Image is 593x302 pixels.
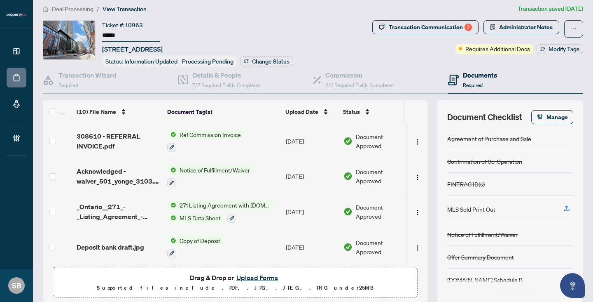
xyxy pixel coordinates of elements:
span: Acknowledged - waiver_501_yonge_3103.pdf [77,166,161,186]
article: Transaction saved [DATE] [518,4,583,14]
h4: Details & People [192,70,261,80]
button: Status IconCopy of Deposit [167,236,224,258]
img: Logo [414,139,421,145]
button: Administrator Notes [483,20,559,34]
button: Manage [531,110,573,124]
span: Required [463,82,483,88]
span: (10) File Name [77,107,116,116]
img: Status Icon [167,236,176,245]
td: [DATE] [282,229,340,265]
img: Logo [414,245,421,251]
button: Transaction Communication2 [372,20,479,34]
span: Document Checklist [447,111,522,123]
img: Document Status [343,172,353,181]
button: Logo [411,205,424,218]
span: solution [490,24,496,30]
span: Document Approved [356,203,407,221]
span: Status [343,107,360,116]
span: Document Approved [356,132,407,150]
span: Drag & Drop or [190,272,280,283]
span: Deal Processing [52,5,93,13]
img: IMG-C12375460_1.jpg [43,21,95,59]
span: 2/2 Required Fields Completed [325,82,394,88]
div: Transaction Communication [389,21,472,34]
span: Administrator Notes [499,21,553,34]
span: 271 Listing Agreement with [DOMAIN_NAME] Company Schedule A to Listing Agreement [176,201,274,210]
button: Open asap [560,273,585,298]
button: Change Status [240,57,293,66]
div: [DOMAIN_NAME] Schedule B [447,275,523,284]
span: [STREET_ADDRESS] [102,44,163,54]
span: Deposit bank draft.jpg [77,242,144,252]
span: Required [58,82,78,88]
th: (10) File Name [73,100,164,123]
span: home [43,6,49,12]
span: SB [12,280,21,291]
button: Status Icon271 Listing Agreement with [DOMAIN_NAME] Company Schedule A to Listing AgreementStatus... [167,201,274,223]
span: MLS Data Sheet [176,213,224,222]
button: Modify Tags [537,44,583,54]
button: Upload Forms [234,272,280,283]
span: Ref Commission Invoice [176,130,244,139]
h4: Commission [325,70,394,80]
p: Supported files include .PDF, .JPG, .JPEG, .PNG under 25 MB [58,283,412,293]
span: Manage [546,111,568,124]
button: Status IconNotice of Fulfillment/Waiver [167,165,253,188]
div: MLS Sold Print Out [447,205,495,214]
span: Document Approved [356,238,407,256]
img: Logo [414,209,421,216]
div: Notice of Fulfillment/Waiver [447,230,518,239]
span: _Ontario__271_-_Listing_Agreement_-_Seller_Designated_Representation_Agreement_-_Authority_to_Off... [77,202,161,222]
img: Document Status [343,243,353,252]
button: Logo [411,134,424,148]
span: Change Status [252,59,289,64]
button: Logo [411,170,424,183]
th: Status [340,100,410,123]
span: Upload Date [285,107,318,116]
span: Document Approved [356,167,407,185]
span: View Transaction [103,5,147,13]
th: Upload Date [282,100,340,123]
span: Copy of Deposit [176,236,224,245]
h4: Transaction Wizard [58,70,117,80]
img: Document Status [343,207,353,216]
span: Modify Tags [549,46,579,52]
span: 10963 [124,21,143,29]
button: Status IconRef Commission Invoice [167,130,244,152]
li: / [97,4,99,14]
img: Status Icon [167,130,176,139]
div: 2 [465,24,472,31]
div: FINTRAC ID(s) [447,179,485,189]
img: Status Icon [167,165,176,175]
td: [DATE] [282,194,340,229]
div: Confirmation of Co-Operation [447,157,522,166]
img: Logo [414,174,421,181]
img: Status Icon [167,201,176,210]
div: Offer Summary Document [447,252,514,262]
span: Notice of Fulfillment/Waiver [176,165,253,175]
div: Agreement of Purchase and Sale [447,134,531,143]
th: Document Tag(s) [164,100,282,123]
img: Status Icon [167,213,176,222]
td: [DATE] [282,159,340,194]
img: logo [7,12,26,17]
span: Information Updated - Processing Pending [124,58,233,65]
span: Requires Additional Docs [465,44,530,53]
td: [DATE] [282,123,340,159]
div: Ticket #: [102,20,143,30]
img: Document Status [343,137,353,146]
h4: Documents [463,70,497,80]
button: Logo [411,241,424,254]
div: Status: [102,56,237,67]
span: Drag & Drop orUpload FormsSupported files include .PDF, .JPG, .JPEG, .PNG under25MB [53,267,417,298]
span: 7/7 Required Fields Completed [192,82,261,88]
span: 308610 - REFERRAL INVOICE.pdf [77,131,161,151]
span: ellipsis [571,26,577,32]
